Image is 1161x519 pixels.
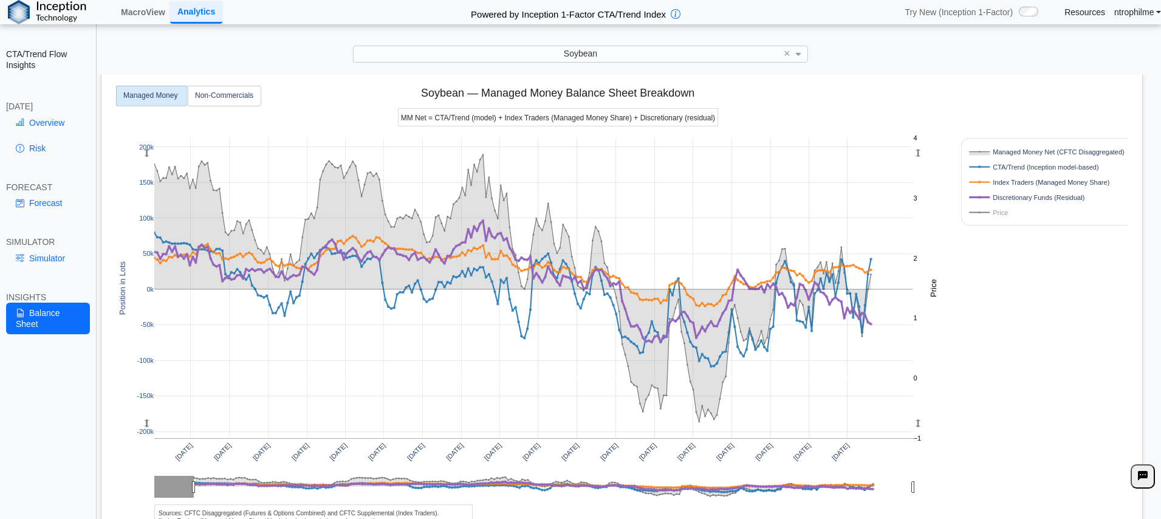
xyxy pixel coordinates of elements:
h2: Powered by Inception 1-Factor CTA/Trend Index [466,4,671,21]
a: Resources [1064,7,1105,18]
a: Overview [6,112,90,133]
a: Balance Sheet [6,303,90,334]
span: Try New (Inception 1-Factor) [905,7,1013,18]
div: INSIGHTS [6,292,90,303]
span: Clear value [782,46,792,62]
a: Simulator [6,248,90,269]
a: Risk [6,138,90,159]
a: Forecast [6,193,90,213]
a: MacroView [116,2,170,22]
a: ntrophilme [1114,7,1161,18]
span: × [784,48,790,59]
div: FORECAST [6,182,90,193]
div: [DATE] [6,101,90,112]
div: SIMULATOR [6,236,90,247]
span: Soybean [564,49,597,58]
h2: CTA/Trend Flow Insights [6,49,90,70]
text: Non-Commercials [195,91,253,100]
a: Analytics [170,1,222,24]
text: Managed Money [123,91,177,100]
